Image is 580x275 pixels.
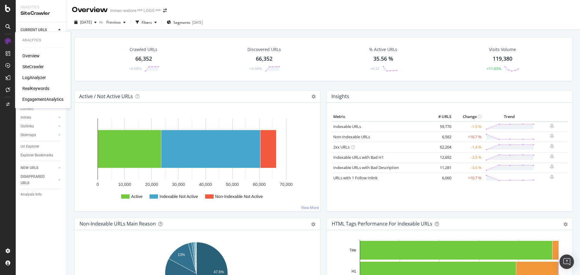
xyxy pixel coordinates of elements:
[22,96,63,102] a: EngagementAnalytics
[178,253,185,257] text: 13%
[453,121,483,132] td: -1.5 %
[21,114,31,121] div: Inlinks
[559,254,574,269] div: Open Intercom Messenger
[142,20,152,25] div: Filters
[164,18,205,27] button: Segments[DATE]
[21,152,63,158] a: Explorer Bookmarks
[159,194,198,199] text: Indexable Not Active
[21,143,39,150] div: Url Explorer
[129,66,141,71] div: +0.08%
[453,162,483,173] td: -3.6 %
[250,66,262,71] div: +0.08%
[215,194,263,199] text: Non-Indexable Not Active
[280,182,293,187] text: 70,000
[21,27,56,33] a: CURRENT URLS
[21,152,53,158] div: Explorer Bookmarks
[21,191,42,198] div: Analysis Info
[453,112,483,121] th: Change
[333,144,350,150] a: 2xx URLs
[350,248,356,252] text: Title
[21,174,56,186] a: DISAPPEARED URLS
[21,165,56,171] a: NEW URLS
[133,18,159,27] button: Filters
[429,152,453,162] td: 12,692
[21,165,38,171] div: NEW URLS
[333,175,378,181] a: URLs with 1 Follow Inlink
[99,19,104,24] span: vs
[21,27,47,33] div: CURRENT URLS
[22,75,46,81] a: LogAnalyzer
[253,182,266,187] text: 60,000
[332,221,432,227] div: HTML Tags Performance for Indexable URLs
[333,124,361,129] a: Indexable URLs
[21,143,63,150] a: Url Explorer
[131,194,143,199] text: Active
[21,132,36,138] div: Sitemaps
[550,123,554,128] div: bell-plus
[550,164,554,169] div: bell-plus
[172,182,185,187] text: 30,000
[453,173,483,183] td: +10.7 %
[214,270,224,274] text: 47.6%
[247,46,281,53] div: Discovered URLs
[429,162,453,173] td: 11,281
[21,106,34,112] div: Content
[130,46,157,53] div: Crawled URLs
[22,64,44,70] a: SiteCrawler
[21,123,34,130] div: Outlinks
[550,174,554,179] div: bell-plus
[311,222,315,226] div: gear
[21,174,51,186] div: DISAPPEARED URLS
[199,182,212,187] text: 40,000
[453,142,483,152] td: -1.4 %
[487,66,501,71] div: +11.03%
[192,20,203,25] div: [DATE]
[333,155,384,160] a: Indexable URLs with Bad H1
[429,173,453,183] td: 6,060
[22,85,49,91] a: RealKeywords
[21,132,56,138] a: Sitemaps
[226,182,239,187] text: 50,000
[311,94,316,99] i: Options
[21,123,56,130] a: Outlinks
[72,5,108,15] div: Overview
[369,46,397,53] div: % Active URLs
[453,132,483,142] td: +16.7 %
[79,112,315,206] svg: A chart.
[145,182,158,187] text: 20,000
[22,53,40,59] a: Overview
[173,20,190,25] span: Segments
[22,38,63,43] div: Analytics
[80,20,92,25] span: 2025 Sep. 15th
[72,18,99,27] button: [DATE]
[21,10,62,17] div: SiteCrawler
[331,92,349,101] h4: Insights
[453,152,483,162] td: -3.5 %
[429,112,453,121] th: # URLS
[21,114,56,121] a: Inlinks
[256,55,272,63] div: 66,352
[21,191,63,198] a: Analysis Info
[301,205,319,210] a: View More
[79,221,156,227] div: Non-Indexable URLs Main Reason
[21,106,63,112] a: Content
[104,18,128,27] button: Previous
[373,55,393,63] div: 35.56 %
[489,46,516,53] div: Visits Volume
[483,112,536,121] th: Trend
[97,182,99,187] text: 0
[104,20,121,25] span: Previous
[429,132,453,142] td: 6,582
[332,112,429,121] th: Metric
[550,133,554,138] div: bell-plus
[550,154,554,159] div: bell-plus
[429,121,453,132] td: 59,770
[352,269,356,273] text: H1
[333,134,370,139] a: Non-Indexable URLs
